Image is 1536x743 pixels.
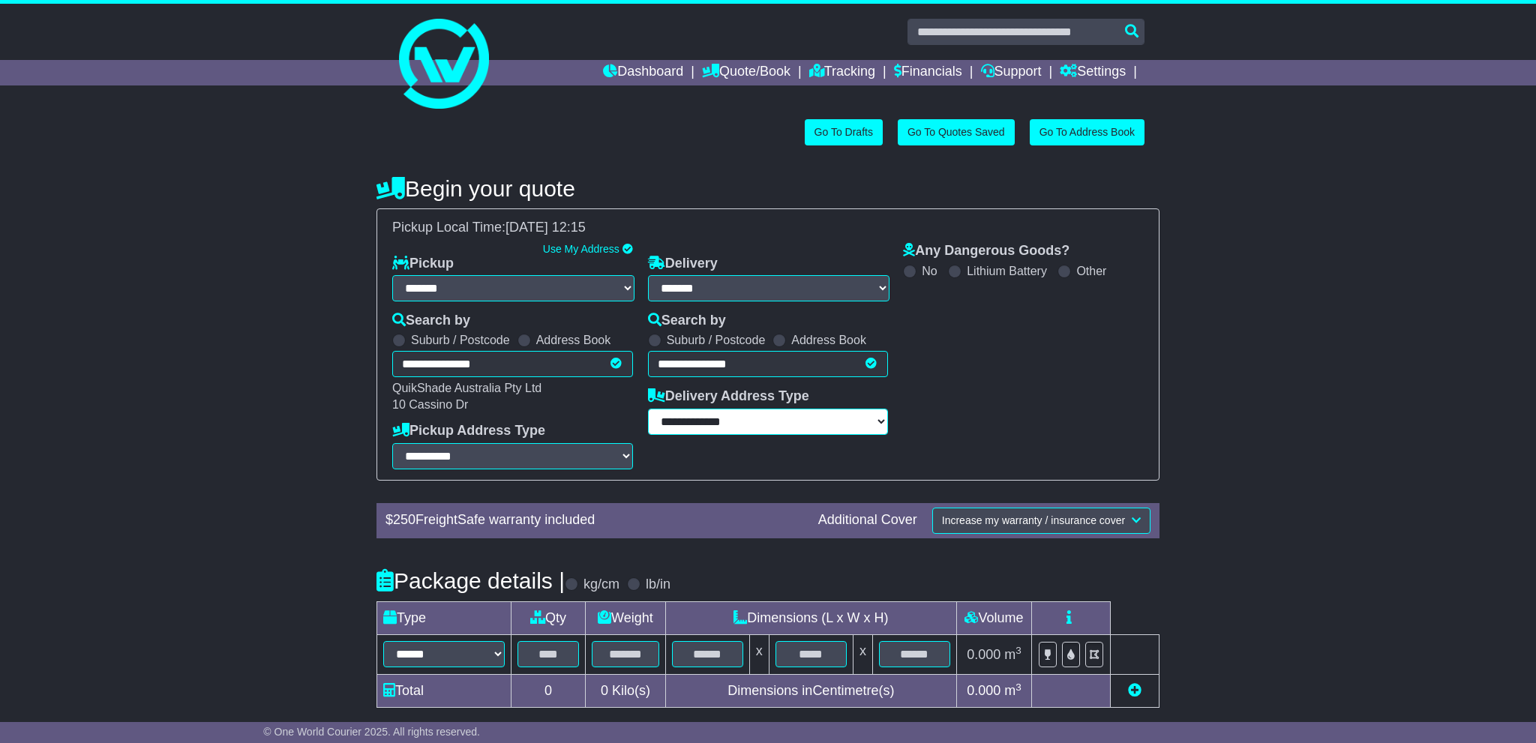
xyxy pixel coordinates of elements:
div: $ FreightSafe warranty included [378,512,811,529]
label: Suburb / Postcode [411,333,510,347]
a: Tracking [809,60,875,85]
td: Kilo(s) [586,675,666,708]
span: 0.000 [967,683,1000,698]
sup: 3 [1015,682,1021,693]
button: Increase my warranty / insurance cover [932,508,1150,534]
label: Pickup [392,256,454,272]
label: No [922,264,937,278]
span: m [1004,647,1021,662]
span: [DATE] 12:15 [505,220,586,235]
label: Other [1076,264,1106,278]
td: Dimensions (L x W x H) [665,601,956,634]
span: © One World Courier 2025. All rights reserved. [263,726,480,738]
td: Total [377,675,511,708]
span: m [1004,683,1021,698]
span: Increase my warranty / insurance cover [942,514,1125,526]
sup: 3 [1015,645,1021,656]
td: Volume [956,601,1031,634]
a: Quote/Book [702,60,790,85]
a: Go To Drafts [805,119,883,145]
h4: Begin your quote [376,176,1159,201]
td: Type [377,601,511,634]
label: Search by [392,313,470,329]
a: Go To Quotes Saved [898,119,1015,145]
label: kg/cm [583,577,619,593]
a: Add new item [1128,683,1141,698]
div: Pickup Local Time: [385,220,1151,236]
span: QuikShade Australia Pty Ltd [392,382,541,394]
a: Financials [894,60,962,85]
span: 250 [393,512,415,527]
a: Use My Address [543,243,619,255]
h4: Package details | [376,568,565,593]
td: Weight [586,601,666,634]
span: 10 Cassino Dr [392,398,468,411]
span: 0.000 [967,647,1000,662]
label: Address Book [536,333,611,347]
td: x [749,634,769,675]
td: Qty [511,601,585,634]
td: x [853,634,872,675]
label: Any Dangerous Goods? [903,243,1069,259]
a: Go To Address Book [1030,119,1144,145]
label: Search by [648,313,726,329]
a: Support [981,60,1042,85]
span: 0 [601,683,608,698]
label: Lithium Battery [967,264,1047,278]
td: Dimensions in Centimetre(s) [665,675,956,708]
label: lb/in [646,577,670,593]
td: 0 [511,675,585,708]
label: Pickup Address Type [392,423,545,439]
a: Dashboard [603,60,683,85]
label: Address Book [791,333,866,347]
div: Additional Cover [811,512,925,529]
label: Suburb / Postcode [667,333,766,347]
a: Settings [1060,60,1126,85]
label: Delivery Address Type [648,388,809,405]
label: Delivery [648,256,718,272]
